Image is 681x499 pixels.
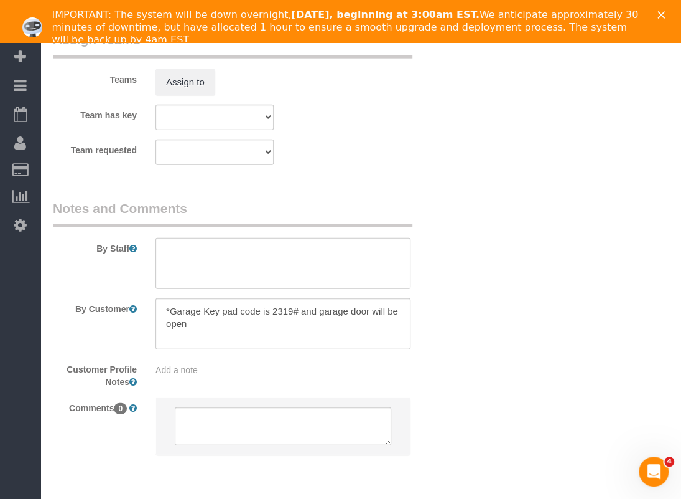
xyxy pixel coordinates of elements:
[44,105,146,121] label: Team has key
[44,140,146,156] label: Team requested
[664,457,674,467] span: 4
[291,9,479,21] b: [DATE], beginning at 3:00am EST.
[53,31,412,59] legend: Assign Teams
[52,9,639,46] div: IMPORTANT: The system will be down overnight, We anticipate approximately 30 minutes of downtime,...
[22,17,42,37] img: Profile image for Ellie
[639,457,669,487] iframe: Intercom live chat
[155,365,198,375] span: Add a note
[155,69,215,95] button: Assign to
[44,298,146,315] label: By Customer
[114,403,127,414] span: 0
[44,397,146,414] label: Comments
[53,199,412,227] legend: Notes and Comments
[44,238,146,255] label: By Staff
[44,69,146,86] label: Teams
[657,11,670,19] div: Close
[44,359,146,388] label: Customer Profile Notes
